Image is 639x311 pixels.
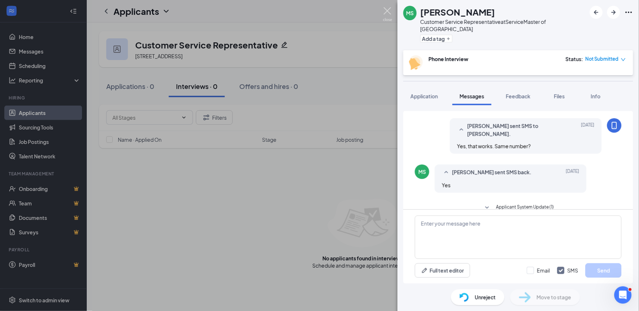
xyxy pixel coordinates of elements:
button: SmallChevronDownApplicant System Update (1) [483,204,554,212]
svg: SmallChevronDown [483,204,492,212]
span: [DATE] [581,122,595,138]
span: Move to stage [537,293,571,301]
div: MS [406,9,414,17]
svg: MobileSms [610,121,619,130]
button: Full text editorPen [415,263,470,278]
div: Customer Service Representative at ServiceMaster of [GEOGRAPHIC_DATA] [420,18,586,33]
button: PlusAdd a tag [420,35,453,42]
span: Yes, that works. Same number? [457,143,531,149]
svg: ArrowRight [609,8,618,17]
h1: [PERSON_NAME] [420,6,495,18]
svg: Ellipses [625,8,633,17]
span: Not Submitted [586,55,619,63]
svg: SmallChevronUp [442,168,451,177]
span: Application [411,93,438,99]
b: Phone Interview [429,56,468,62]
span: Messages [460,93,484,99]
button: Send [586,263,622,278]
span: down [621,57,626,62]
button: ArrowRight [607,6,620,19]
span: [PERSON_NAME] sent SMS back. [452,168,532,177]
iframe: Intercom live chat [614,286,632,304]
button: ArrowLeftNew [590,6,603,19]
div: Status : [566,55,583,63]
span: Info [591,93,601,99]
span: Feedback [506,93,531,99]
svg: SmallChevronUp [457,125,466,134]
span: Yes [442,182,451,188]
svg: Plus [446,37,451,41]
span: Files [554,93,565,99]
svg: Pen [421,267,428,274]
span: [PERSON_NAME] sent SMS to [PERSON_NAME]. [467,122,562,138]
span: Applicant System Update (1) [496,204,554,212]
div: MS [419,168,426,175]
span: [DATE] [566,168,579,177]
span: Unreject [475,293,496,301]
svg: ArrowLeftNew [592,8,601,17]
